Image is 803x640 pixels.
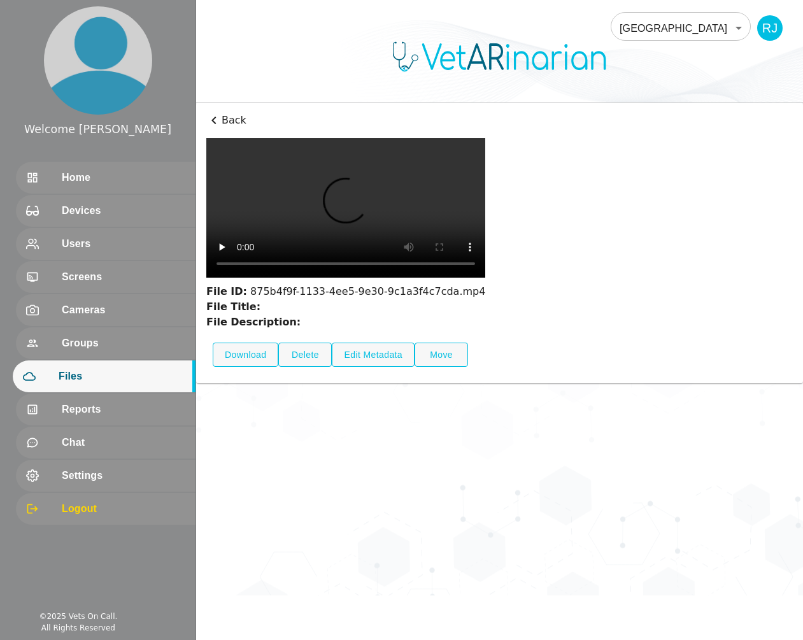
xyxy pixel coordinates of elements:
[62,402,185,417] span: Reports
[16,493,195,525] div: Logout
[16,294,195,326] div: Cameras
[44,6,152,115] img: profile.png
[16,460,195,492] div: Settings
[62,269,185,285] span: Screens
[16,261,195,293] div: Screens
[62,435,185,450] span: Chat
[16,228,195,260] div: Users
[16,394,195,425] div: Reports
[611,10,751,46] div: [GEOGRAPHIC_DATA]
[62,170,185,185] span: Home
[16,427,195,459] div: Chat
[62,203,185,218] span: Devices
[41,622,115,634] div: All Rights Reserved
[385,41,615,73] img: Logo
[62,501,185,516] span: Logout
[62,302,185,318] span: Cameras
[16,195,195,227] div: Devices
[39,611,117,622] div: © 2025 Vets On Call.
[59,369,185,384] span: Files
[24,121,171,138] div: Welcome [PERSON_NAME]
[757,15,783,41] div: RJ
[62,336,185,351] span: Groups
[16,162,195,194] div: Home
[62,236,185,252] span: Users
[13,360,195,392] div: Files
[62,468,185,483] span: Settings
[16,327,195,359] div: Groups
